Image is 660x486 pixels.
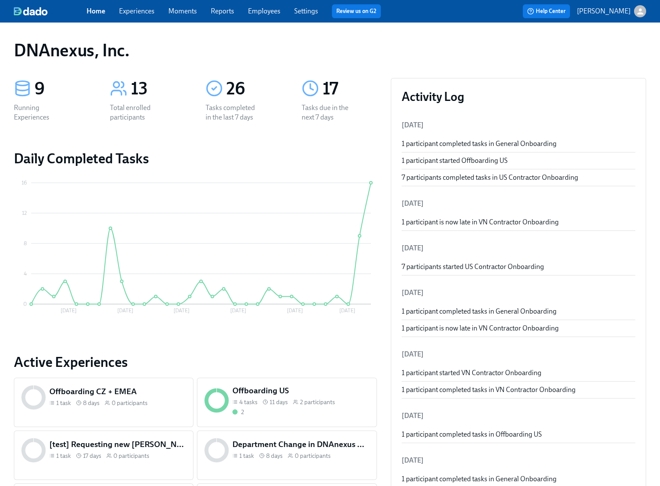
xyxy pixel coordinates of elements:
[168,7,197,15] a: Moments
[402,344,635,365] li: [DATE]
[402,193,635,214] li: [DATE]
[24,240,27,246] tspan: 8
[239,452,254,460] span: 1 task
[523,4,570,18] button: Help Center
[402,238,635,259] li: [DATE]
[117,308,133,314] tspan: [DATE]
[56,452,71,460] span: 1 task
[402,156,635,165] div: 1 participant started Offboarding US
[402,282,635,303] li: [DATE]
[131,78,185,100] div: 13
[577,5,646,17] button: [PERSON_NAME]
[14,40,129,61] h1: DNAnexus, Inc.
[300,398,335,406] span: 2 participants
[336,7,377,16] a: Review us on G2
[402,89,635,104] h3: Activity Log
[402,262,635,272] div: 7 participants started US Contractor Onboarding
[402,450,635,471] li: [DATE]
[239,398,258,406] span: 4 tasks
[211,7,234,15] a: Reports
[14,353,377,371] a: Active Experiences
[14,7,87,16] a: dado
[197,431,377,480] a: Department Change in DNAnexus Organization1 task 8 days0 participants
[49,386,187,397] h5: Offboarding CZ + EMEA
[112,399,148,407] span: 0 participants
[22,210,27,216] tspan: 12
[402,217,635,227] div: 1 participant is now late in VN Contractor Onboarding
[49,439,187,450] h5: [test] Requesting new [PERSON_NAME] photos
[266,452,283,460] span: 8 days
[322,78,377,100] div: 17
[119,7,155,15] a: Experiences
[56,399,71,407] span: 1 task
[110,103,165,122] div: Total enrolled participants
[14,378,193,427] a: Offboarding CZ + EMEA1 task 8 days0 participants
[14,103,69,122] div: Running Experiences
[22,180,27,186] tspan: 16
[83,452,101,460] span: 17 days
[232,439,370,450] h5: Department Change in DNAnexus Organization
[83,399,100,407] span: 8 days
[87,7,105,15] a: Home
[14,150,377,167] h2: Daily Completed Tasks
[402,139,635,149] div: 1 participant completed tasks in General Onboarding
[402,368,635,378] div: 1 participant started VN Contractor Onboarding
[14,7,48,16] img: dado
[35,78,89,100] div: 9
[287,308,303,314] tspan: [DATE]
[402,173,635,182] div: 7 participants completed tasks in US Contractor Onboarding
[206,103,261,122] div: Tasks completed in the last 7 days
[577,6,631,16] p: [PERSON_NAME]
[230,308,246,314] tspan: [DATE]
[302,103,357,122] div: Tasks due in the next 7 days
[402,324,635,333] div: 1 participant is now late in VN Contractor Onboarding
[402,307,635,316] div: 1 participant completed tasks in General Onboarding
[232,385,370,396] h5: Offboarding US
[232,408,244,416] div: Completed all due tasks
[294,7,318,15] a: Settings
[295,452,331,460] span: 0 participants
[14,431,193,480] a: [test] Requesting new [PERSON_NAME] photos1 task 17 days0 participants
[402,385,635,395] div: 1 participant completed tasks in VN Contractor Onboarding
[527,7,566,16] span: Help Center
[248,7,280,15] a: Employees
[402,474,635,484] div: 1 participant completed tasks in General Onboarding
[197,378,377,427] a: Offboarding US4 tasks 11 days2 participants2
[226,78,281,100] div: 26
[270,398,288,406] span: 11 days
[61,308,77,314] tspan: [DATE]
[23,301,27,307] tspan: 0
[24,271,27,277] tspan: 4
[241,408,244,416] div: 2
[339,308,355,314] tspan: [DATE]
[402,430,635,439] div: 1 participant completed tasks in Offboarding US
[332,4,381,18] button: Review us on G2
[402,405,635,426] li: [DATE]
[402,115,635,136] li: [DATE]
[113,452,149,460] span: 0 participants
[174,308,190,314] tspan: [DATE]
